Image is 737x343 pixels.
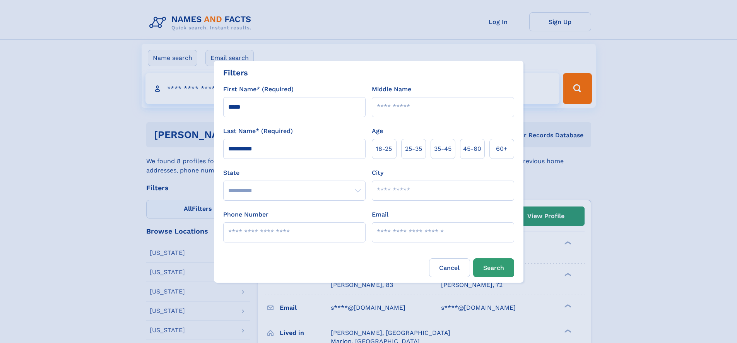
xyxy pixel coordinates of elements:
span: 35‑45 [434,144,451,154]
label: Cancel [429,258,470,277]
label: Middle Name [372,85,411,94]
label: First Name* (Required) [223,85,294,94]
span: 45‑60 [463,144,481,154]
label: Age [372,126,383,136]
label: City [372,168,383,177]
div: Filters [223,67,248,78]
label: Last Name* (Required) [223,126,293,136]
span: 25‑35 [405,144,422,154]
button: Search [473,258,514,277]
label: Email [372,210,388,219]
span: 60+ [496,144,508,154]
span: 18‑25 [376,144,392,154]
label: Phone Number [223,210,268,219]
label: State [223,168,366,177]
